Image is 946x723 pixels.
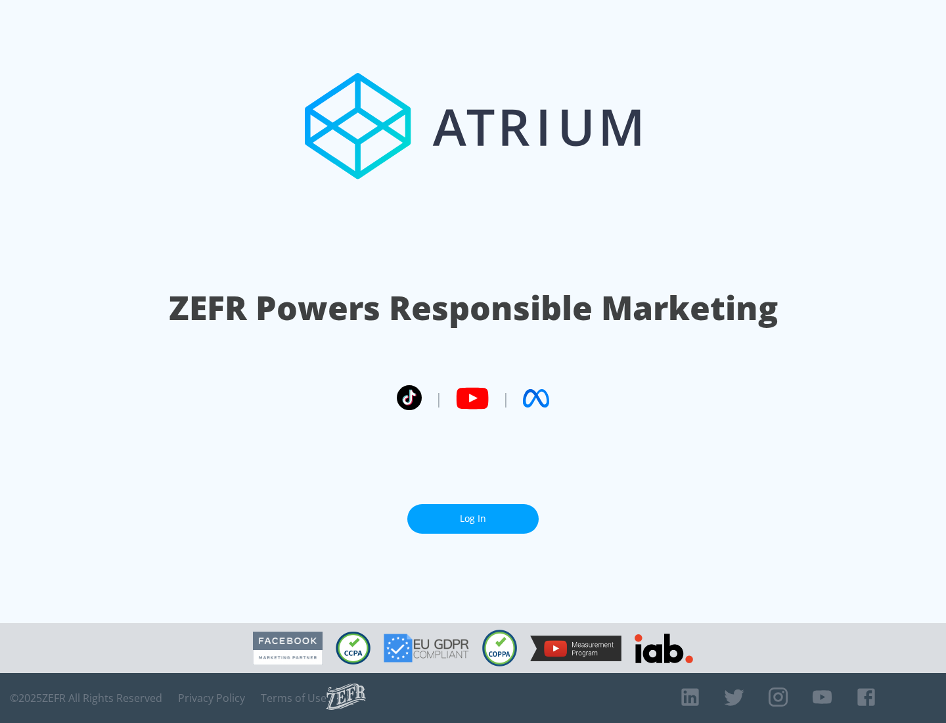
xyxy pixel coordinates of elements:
span: | [435,388,443,408]
img: COPPA Compliant [482,630,517,666]
a: Terms of Use [261,691,327,705]
h1: ZEFR Powers Responsible Marketing [169,285,778,331]
span: © 2025 ZEFR All Rights Reserved [10,691,162,705]
span: | [502,388,510,408]
img: CCPA Compliant [336,632,371,665]
img: YouTube Measurement Program [530,636,621,661]
img: GDPR Compliant [384,634,469,663]
a: Log In [407,504,539,534]
a: Privacy Policy [178,691,245,705]
img: Facebook Marketing Partner [253,632,323,665]
img: IAB [635,634,693,663]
